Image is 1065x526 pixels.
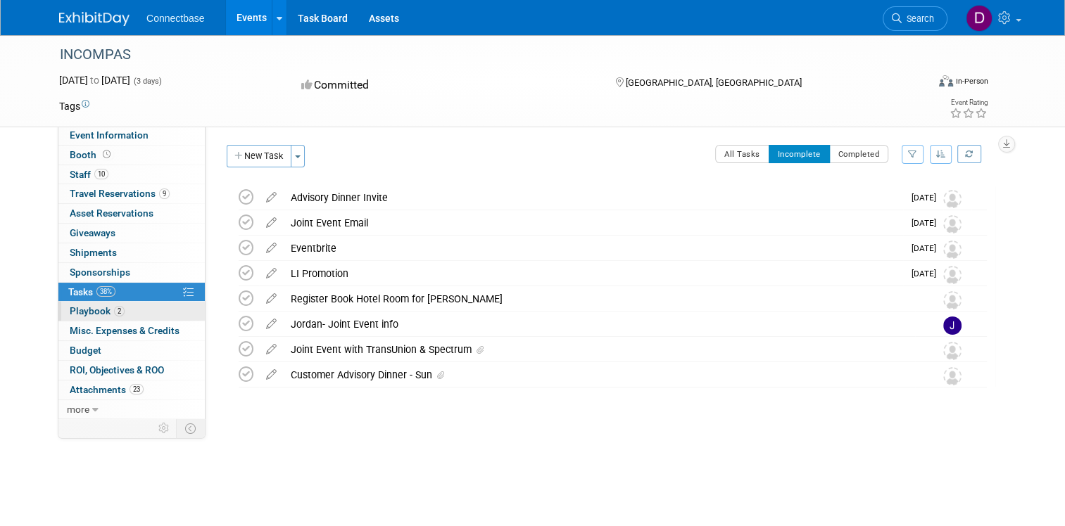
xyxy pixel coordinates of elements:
[59,12,130,26] img: ExhibitDay
[58,224,205,243] a: Giveaways
[966,5,992,32] img: Daniel Suarez
[284,287,915,311] div: Register Book Hotel Room for [PERSON_NAME]
[829,145,889,163] button: Completed
[939,75,953,86] img: Format-Inperson.png
[284,338,915,361] div: Joint Event with TransUnion & Spectrum
[58,243,205,262] a: Shipments
[177,419,206,437] td: Toggle Event Tabs
[957,145,981,163] a: Refresh
[284,236,903,260] div: Eventbrite
[55,42,909,68] div: INCOMPAS
[955,76,988,86] div: In-Person
[943,367,962,385] img: Unassigned
[58,283,205,302] a: Tasks38%
[58,341,205,360] a: Budget
[70,345,101,356] span: Budget
[70,384,144,395] span: Attachments
[94,169,108,179] span: 10
[259,242,284,255] a: edit
[88,75,101,86] span: to
[70,364,164,376] span: ROI, Objectives & ROO
[769,145,830,163] button: Incomplete
[284,262,903,286] div: LI Promotion
[284,186,903,210] div: Advisory Dinner Invite
[943,342,962,360] img: Unassigned
[132,77,162,86] span: (3 days)
[159,188,170,199] span: 9
[284,211,903,235] div: Joint Event Email
[259,368,284,381] a: edit
[70,149,113,160] span: Booth
[59,75,130,86] span: [DATE] [DATE]
[67,404,89,415] span: more
[58,204,205,223] a: Asset Reservations
[950,99,988,106] div: Event Rating
[58,302,205,321] a: Playbook2
[70,188,170,199] span: Travel Reservations
[902,13,934,24] span: Search
[152,419,177,437] td: Personalize Event Tab Strip
[58,380,205,399] a: Attachments23
[58,321,205,340] a: Misc. Expenses & Credits
[96,286,115,297] span: 38%
[259,267,284,280] a: edit
[70,247,117,258] span: Shipments
[715,145,769,163] button: All Tasks
[100,149,113,160] span: Booth not reserved yet
[259,293,284,305] a: edit
[943,291,962,309] img: Unassigned
[70,305,125,316] span: Playbook
[58,361,205,380] a: ROI, Objectives & ROO
[70,267,130,278] span: Sponsorships
[227,145,291,167] button: New Task
[912,269,943,278] span: [DATE]
[259,217,284,229] a: edit
[70,169,108,180] span: Staff
[626,77,802,88] span: [GEOGRAPHIC_DATA], [GEOGRAPHIC_DATA]
[943,266,962,284] img: Unassigned
[58,400,205,419] a: more
[259,343,284,356] a: edit
[912,243,943,253] span: [DATE]
[59,99,89,113] td: Tags
[70,129,149,141] span: Event Information
[58,165,205,184] a: Staff10
[851,73,988,94] div: Event Format
[146,13,205,24] span: Connectbase
[68,286,115,297] span: Tasks
[297,73,593,98] div: Committed
[259,318,284,331] a: edit
[58,263,205,282] a: Sponsorships
[259,191,284,204] a: edit
[943,240,962,259] img: Unassigned
[912,218,943,228] span: [DATE]
[130,384,144,394] span: 23
[943,316,962,335] img: Jordan Sigel
[70,227,115,238] span: Giveaways
[70,207,153,219] span: Asset Reservations
[58,184,205,203] a: Travel Reservations9
[284,363,915,387] div: Customer Advisory Dinner - Sun
[912,193,943,203] span: [DATE]
[943,215,962,233] img: Unassigned
[883,6,947,31] a: Search
[58,146,205,165] a: Booth
[943,190,962,208] img: Unassigned
[114,306,125,316] span: 2
[58,126,205,145] a: Event Information
[284,312,915,336] div: Jordan- Joint Event info
[70,325,179,336] span: Misc. Expenses & Credits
